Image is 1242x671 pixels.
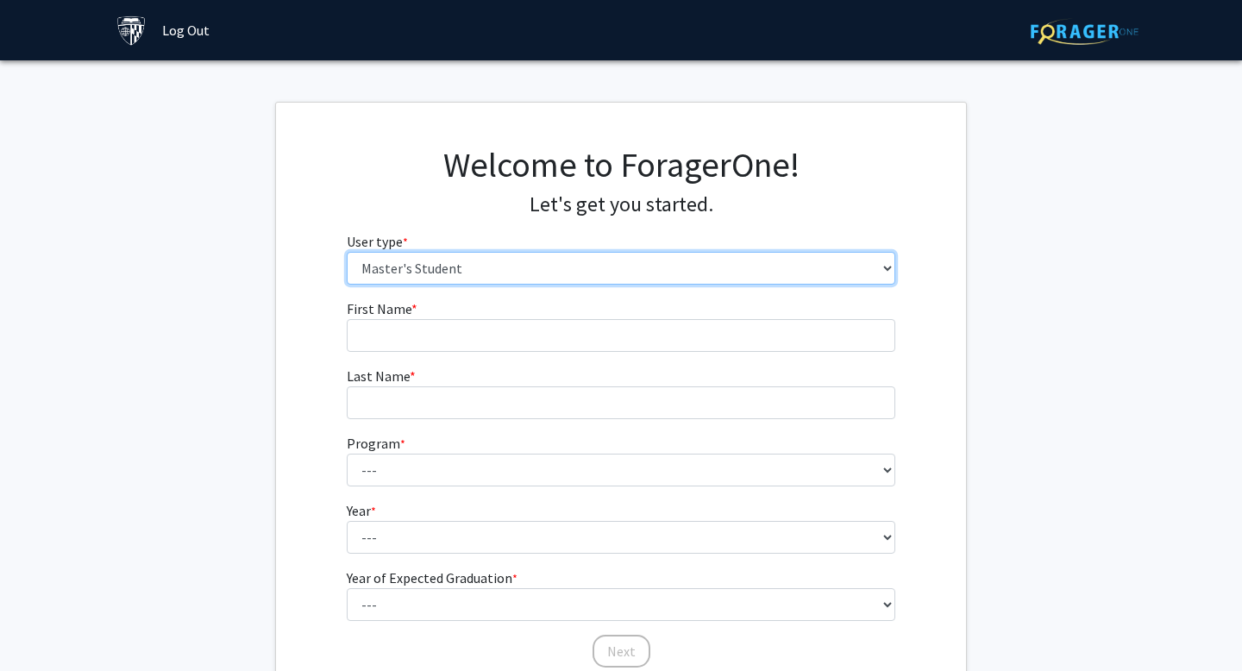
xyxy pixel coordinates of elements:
[347,231,408,252] label: User type
[347,568,517,588] label: Year of Expected Graduation
[593,635,650,668] button: Next
[347,433,405,454] label: Program
[347,500,376,521] label: Year
[347,192,896,217] h4: Let's get you started.
[347,367,410,385] span: Last Name
[347,300,411,317] span: First Name
[1031,18,1138,45] img: ForagerOne Logo
[116,16,147,46] img: Johns Hopkins University Logo
[13,593,73,658] iframe: Chat
[347,144,896,185] h1: Welcome to ForagerOne!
